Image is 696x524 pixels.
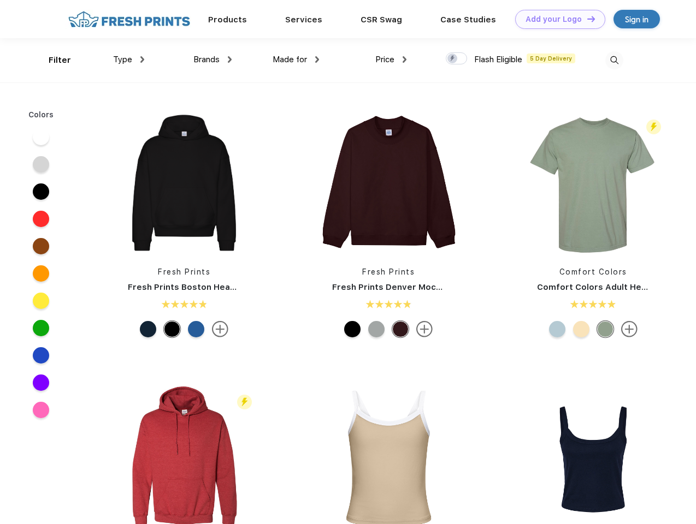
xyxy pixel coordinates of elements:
img: more.svg [212,321,228,337]
img: DT [587,16,595,22]
a: Comfort Colors [559,267,627,276]
a: Fresh Prints Denver Mock Neck Heavyweight Sweatshirt [332,282,569,292]
div: Colors [20,109,62,121]
div: Black [344,321,361,337]
span: Price [375,55,394,64]
div: Black [164,321,180,337]
img: dropdown.png [315,56,319,63]
a: Fresh Prints [158,267,210,276]
img: desktop_search.svg [605,51,623,69]
img: flash_active_toggle.svg [237,395,252,409]
img: dropdown.png [403,56,406,63]
div: Royal Blue [188,321,204,337]
div: Heathered Grey [368,321,385,337]
img: more.svg [416,321,433,337]
a: Fresh Prints [362,267,415,276]
div: Banana [573,321,589,337]
div: Filter [49,54,71,67]
img: dropdown.png [140,56,144,63]
a: Fresh Prints Boston Heavyweight Hoodie [128,282,300,292]
span: Type [113,55,132,64]
span: Flash Eligible [474,55,522,64]
span: Made for [273,55,307,64]
div: Chambray [549,321,565,337]
img: func=resize&h=266 [316,110,461,255]
img: dropdown.png [228,56,232,63]
div: Burgundy [392,321,409,337]
span: 5 Day Delivery [527,53,575,63]
a: Sign in [614,10,660,28]
div: Bay [597,321,614,337]
div: Sign in [625,13,648,26]
img: fo%20logo%202.webp [65,10,193,29]
img: func=resize&h=266 [111,110,257,255]
div: Add your Logo [526,15,582,24]
span: Brands [193,55,220,64]
a: Products [208,15,247,25]
img: func=resize&h=266 [521,110,666,255]
div: Navy [140,321,156,337]
img: more.svg [621,321,638,337]
img: flash_active_toggle.svg [646,120,661,134]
